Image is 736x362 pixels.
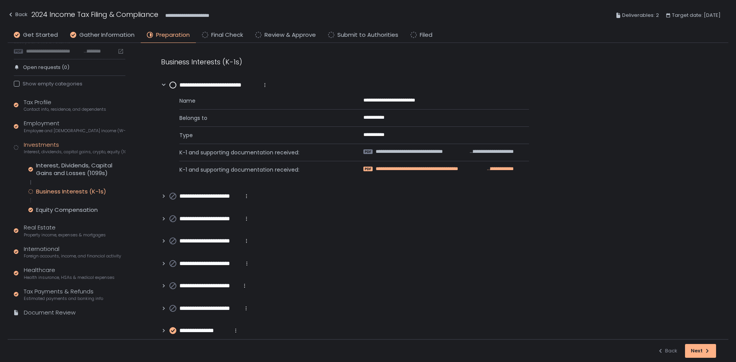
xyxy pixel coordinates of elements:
[24,119,125,134] div: Employment
[24,245,121,259] div: International
[337,31,398,39] span: Submit to Authorities
[36,162,125,177] div: Interest, Dividends, Capital Gains and Losses (1099s)
[14,38,125,54] div: Last year's filed returns
[24,308,76,317] div: Document Review
[24,141,125,155] div: Investments
[691,347,710,354] div: Next
[685,344,716,358] button: Next
[622,11,659,20] span: Deliverables: 2
[156,31,190,39] span: Preparation
[36,188,106,195] div: Business Interests (K-1s)
[420,31,432,39] span: Filed
[31,9,158,20] h1: 2024 Income Tax Filing & Compliance
[657,347,677,354] div: Back
[24,266,115,280] div: Healthcare
[36,206,98,214] div: Equity Compensation
[211,31,243,39] span: Final Check
[179,131,345,139] span: Type
[24,287,103,302] div: Tax Payments & Refunds
[161,57,529,67] div: Business Interests (K-1s)
[24,253,121,259] span: Foreign accounts, income, and financial activity
[179,149,345,156] span: K-1 and supporting documentation received:
[24,223,106,238] div: Real Estate
[24,98,106,113] div: Tax Profile
[24,232,106,238] span: Property income, expenses & mortgages
[24,275,115,280] span: Health insurance, HSAs & medical expenses
[24,296,103,301] span: Estimated payments and banking info
[24,149,125,155] span: Interest, dividends, capital gains, crypto, equity (1099s, K-1s)
[24,128,125,134] span: Employee and [DEMOGRAPHIC_DATA] income (W-2s)
[179,97,345,105] span: Name
[179,166,345,174] span: K-1 and supporting documentation received:
[179,114,345,122] span: Belongs to
[24,106,106,112] span: Contact info, residence, and dependents
[657,344,677,358] button: Back
[264,31,316,39] span: Review & Approve
[8,10,28,19] div: Back
[8,9,28,22] button: Back
[23,64,69,71] span: Open requests (0)
[79,31,135,39] span: Gather Information
[672,11,721,20] span: Target date: [DATE]
[23,31,58,39] span: Get Started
